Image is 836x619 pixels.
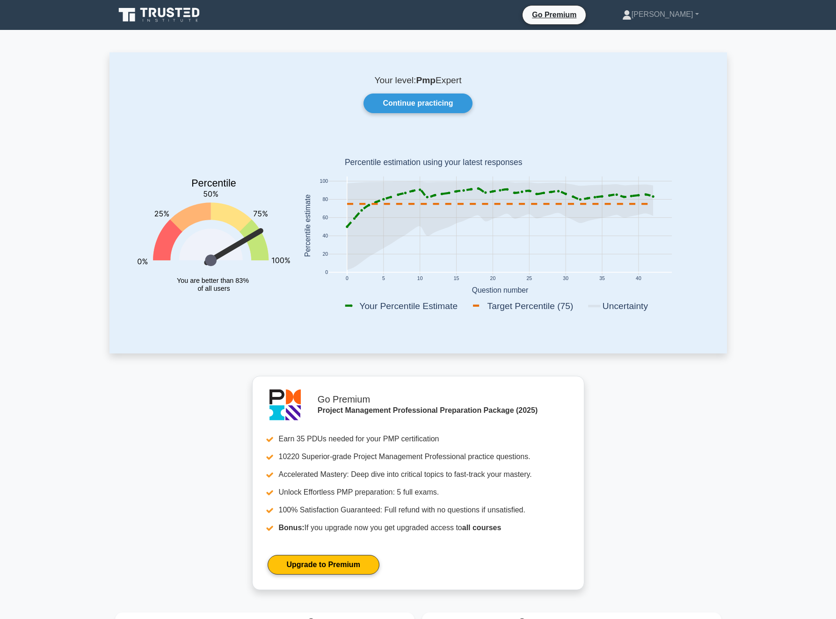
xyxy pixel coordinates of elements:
p: Your level: Expert [132,75,705,86]
b: Pmp [416,75,436,85]
text: 20 [490,276,495,281]
text: 35 [599,276,605,281]
text: Percentile estimate [303,194,311,257]
a: Continue practicing [363,94,472,113]
a: Go Premium [526,9,582,21]
tspan: You are better than 83% [177,277,249,284]
text: 80 [322,197,328,202]
text: 40 [636,276,641,281]
a: [PERSON_NAME] [600,5,721,24]
text: 10 [417,276,422,281]
text: 0 [345,276,348,281]
a: Upgrade to Premium [268,555,379,575]
text: 60 [322,216,328,221]
text: 20 [322,252,328,257]
text: 40 [322,234,328,239]
text: 5 [382,276,385,281]
text: 100 [320,179,328,184]
tspan: of all users [197,285,230,292]
text: Percentile estimation using your latest responses [344,158,522,167]
text: 0 [325,270,328,275]
text: Percentile [191,178,236,189]
text: 15 [453,276,459,281]
text: 30 [563,276,568,281]
text: 25 [526,276,532,281]
text: Question number [472,286,528,294]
